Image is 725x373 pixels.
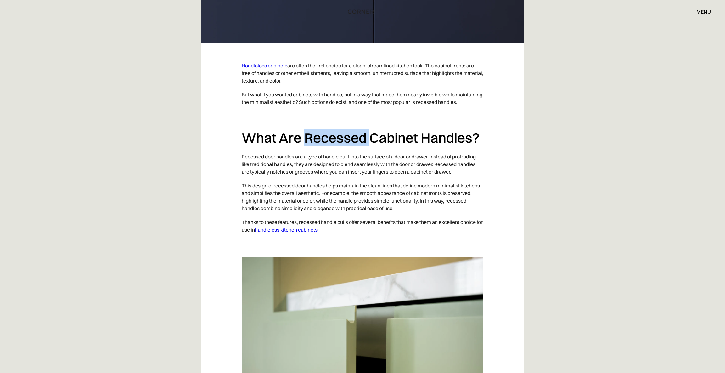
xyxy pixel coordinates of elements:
p: ‍ [242,109,483,123]
p: But what if you wanted cabinets with handles, but in a way that made them nearly invisible while ... [242,88,483,109]
p: Recessed door handles are a type of handle built into the surface of a door or drawer. Instead of... [242,150,483,179]
div: menu [690,6,711,17]
p: ‍ [242,237,483,250]
a: Handleless cabinets [242,62,287,69]
a: handleless kitchen cabinets. [255,227,319,233]
a: home [334,8,391,16]
p: are often the first choice for a clean, streamlined kitchen look. The cabinet fronts are free of ... [242,59,483,88]
p: This design of recessed door handles helps maintain the clean lines that define modern minimalist... [242,179,483,215]
h2: What Are Recessed Cabinet Handles? [242,129,483,146]
p: Thanks to these features, recessed handle pulls offer several benefits that make them an excellen... [242,215,483,237]
div: menu [696,9,711,14]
